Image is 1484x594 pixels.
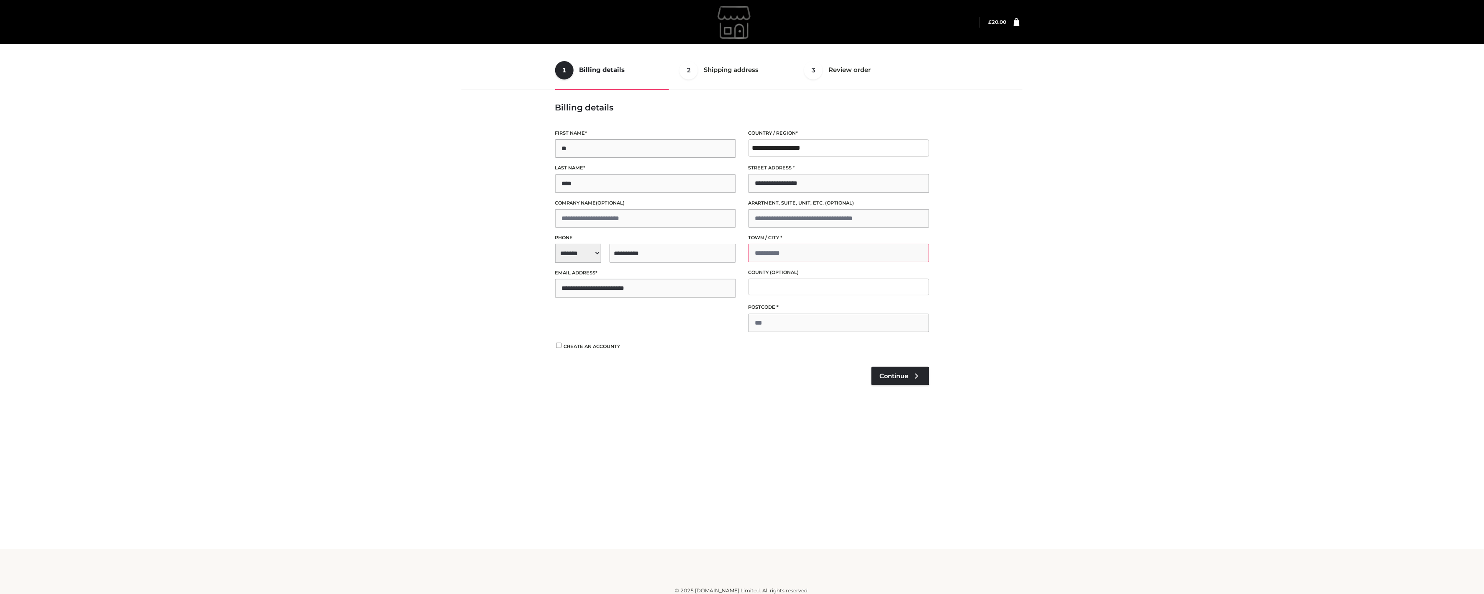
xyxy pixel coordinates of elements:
[673,1,798,43] img: gemmachan
[564,343,620,349] span: Create an account?
[555,129,736,137] label: First name
[871,367,929,385] a: Continue
[748,303,929,311] label: Postcode
[770,269,799,275] span: (optional)
[748,199,929,207] label: Apartment, suite, unit, etc.
[748,269,929,277] label: County
[555,269,736,277] label: Email address
[825,200,854,206] span: (optional)
[880,372,909,380] span: Continue
[555,102,929,113] h3: Billing details
[748,234,929,242] label: Town / City
[989,19,992,25] span: £
[555,199,736,207] label: Company name
[989,19,1007,25] bdi: 20.00
[989,19,1007,25] a: £20.00
[596,200,625,206] span: (optional)
[748,129,929,137] label: Country / Region
[748,164,929,172] label: Street address
[555,234,736,242] label: Phone
[555,164,736,172] label: Last name
[555,343,563,348] input: Create an account?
